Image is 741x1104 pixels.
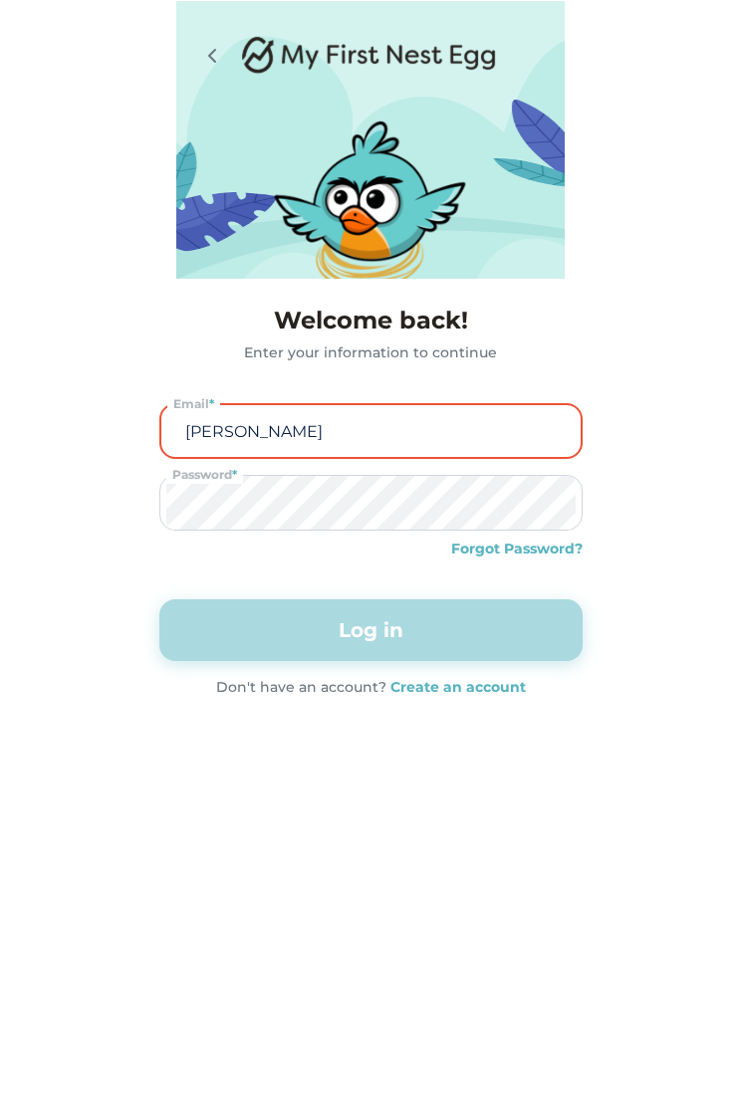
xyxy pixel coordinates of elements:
[166,466,243,484] div: Password
[159,342,583,363] div: Enter your information to continue
[259,113,483,299] img: nest-v04%202.png
[167,405,575,457] input: Email
[159,303,583,338] h4: Welcome back!
[451,539,583,559] div: Forgot Password?
[216,677,386,698] div: Don't have an account?
[242,35,497,75] img: Logo.png
[167,395,220,413] div: Email
[390,678,526,696] strong: Create an account
[159,599,583,661] button: Log in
